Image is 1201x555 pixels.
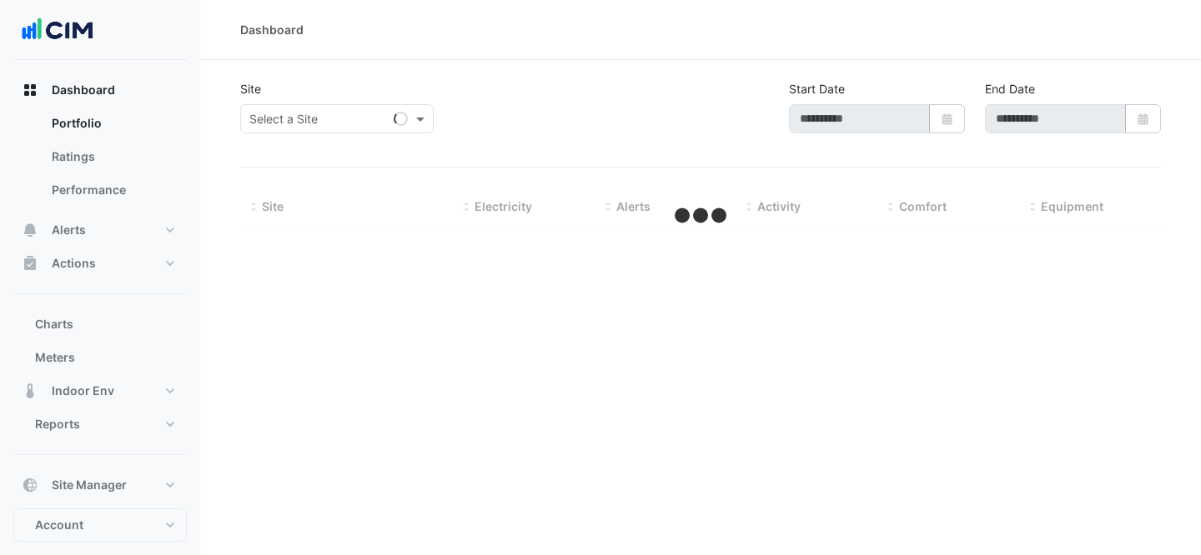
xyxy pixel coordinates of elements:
[52,255,96,272] span: Actions
[13,374,187,407] button: Indoor Env
[240,80,261,97] label: Site
[35,349,75,366] span: Meters
[757,199,801,213] span: Activity
[13,307,187,341] button: Charts
[13,107,187,213] div: Dashboard
[35,416,80,432] span: Reports
[35,316,73,332] span: Charts
[22,477,38,493] app-icon: Site Manager
[616,199,651,213] span: Alerts
[38,107,187,140] a: Portfolio
[13,213,187,247] button: Alerts
[52,477,127,493] span: Site Manager
[13,468,187,502] button: Site Manager
[22,382,38,399] app-icon: Indoor Env
[262,199,284,213] span: Site
[13,341,187,374] button: Meters
[240,21,304,38] div: Dashboard
[13,407,187,441] button: Reports
[52,382,114,399] span: Indoor Env
[20,13,95,47] img: Company Logo
[13,247,187,280] button: Actions
[13,508,187,542] button: Account
[52,82,115,98] span: Dashboard
[52,222,86,238] span: Alerts
[985,80,1035,97] label: End Date
[1041,199,1103,213] span: Equipment
[789,80,845,97] label: Start Date
[22,222,38,238] app-icon: Alerts
[22,255,38,272] app-icon: Actions
[475,199,532,213] span: Electricity
[899,199,947,213] span: Comfort
[13,73,187,107] button: Dashboard
[35,517,83,533] span: Account
[38,140,187,173] a: Ratings
[22,82,38,98] app-icon: Dashboard
[38,173,187,207] a: Performance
